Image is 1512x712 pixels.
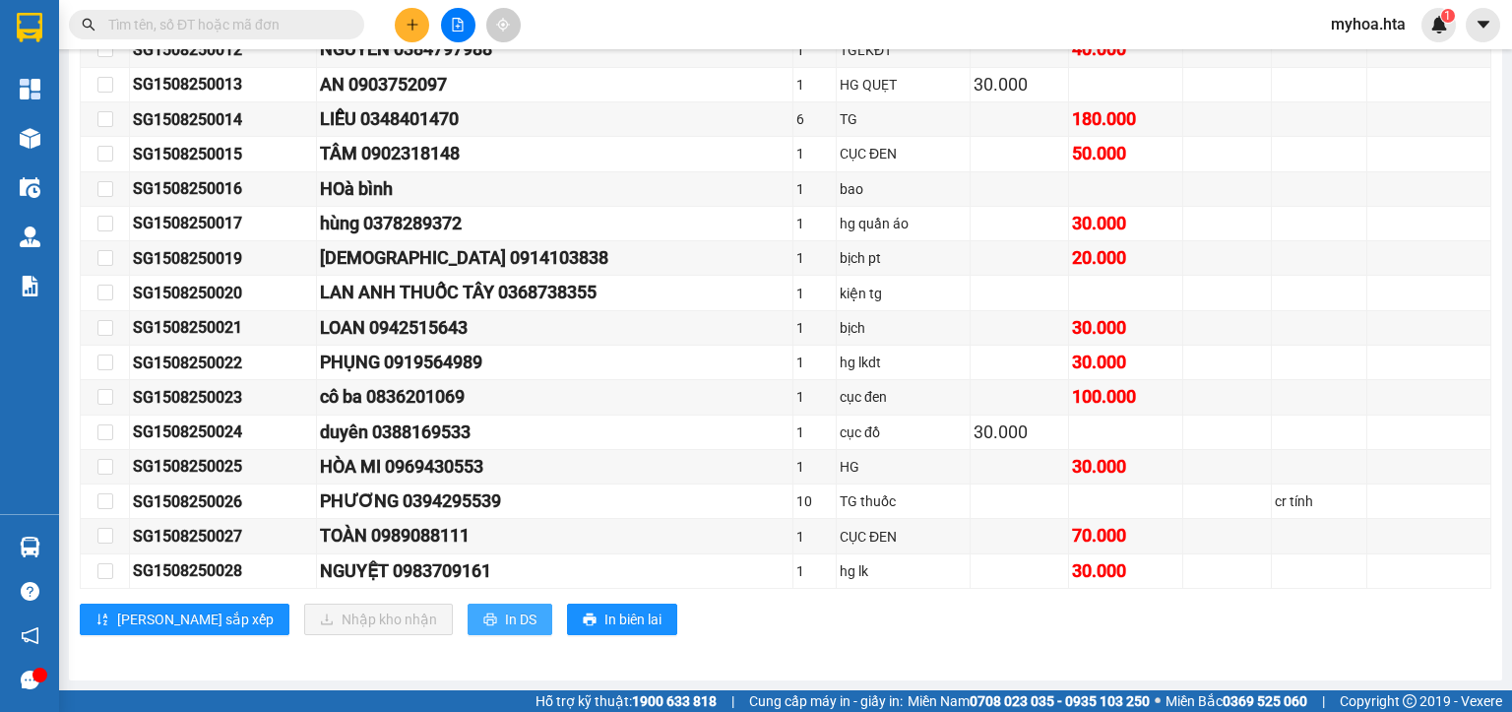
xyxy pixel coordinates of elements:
[840,283,967,304] div: kiện tg
[796,560,833,582] div: 1
[130,207,317,241] td: SG1508250017
[133,420,313,444] div: SG1508250024
[840,39,967,61] div: TGLKĐT
[840,213,967,234] div: hg quần áo
[796,178,833,200] div: 1
[395,8,429,42] button: plus
[1275,490,1363,512] div: cr tính
[1444,9,1451,23] span: 1
[320,487,789,515] div: PHƯƠNG 0394295539
[130,380,317,415] td: SG1508250023
[20,79,40,99] img: dashboard-icon
[20,276,40,296] img: solution-icon
[796,352,833,373] div: 1
[320,453,789,481] div: HÒA MI 0969430553
[970,693,1150,709] strong: 0708 023 035 - 0935 103 250
[1155,697,1161,705] span: ⚪️
[133,37,313,62] div: SG1508250012
[1072,140,1179,167] div: 50.000
[320,419,789,446] div: duyên 0388169533
[1403,694,1417,708] span: copyright
[130,241,317,276] td: SG1508250019
[840,247,967,269] div: bịch pt
[441,8,475,42] button: file-add
[796,283,833,304] div: 1
[1475,16,1492,33] span: caret-down
[1072,244,1179,272] div: 20.000
[632,693,717,709] strong: 1900 633 818
[320,314,789,342] div: LOAN 0942515643
[320,140,789,167] div: TÂM 0902318148
[133,72,313,97] div: SG1508250013
[840,178,967,200] div: bao
[796,108,833,130] div: 6
[130,416,317,450] td: SG1508250024
[1322,690,1325,712] span: |
[320,349,789,376] div: PHỤNG 0919564989
[133,315,313,340] div: SG1508250021
[130,450,317,485] td: SG1508250025
[130,346,317,380] td: SG1508250022
[908,690,1150,712] span: Miền Nam
[320,279,789,306] div: LAN ANH THUỐC TÂY 0368738355
[130,137,317,171] td: SG1508250015
[95,613,109,628] span: sort-ascending
[840,456,967,478] div: HG
[840,108,967,130] div: TG
[1072,314,1179,342] div: 30.000
[20,177,40,198] img: warehouse-icon
[840,74,967,96] div: HG QUẸT
[486,8,521,42] button: aim
[840,352,967,373] div: hg lkdt
[117,609,274,630] span: [PERSON_NAME] sắp xếp
[133,107,313,132] div: SG1508250014
[1072,349,1179,376] div: 30.000
[130,311,317,346] td: SG1508250021
[796,526,833,548] div: 1
[320,244,789,272] div: [DEMOGRAPHIC_DATA] 0914103838
[130,172,317,207] td: SG1508250016
[1072,105,1179,133] div: 180.000
[1072,522,1179,550] div: 70.000
[840,421,967,443] div: cục đồ
[1072,383,1179,411] div: 100.000
[21,671,39,689] span: message
[840,490,967,512] div: TG thuốc
[505,609,536,630] span: In DS
[20,537,40,557] img: warehouse-icon
[974,419,1065,446] div: 30.000
[20,128,40,149] img: warehouse-icon
[133,489,313,514] div: SG1508250026
[304,604,453,635] button: downloadNhập kho nhận
[1430,16,1448,33] img: icon-new-feature
[796,39,833,61] div: 1
[130,485,317,519] td: SG1508250026
[1072,453,1179,481] div: 30.000
[796,247,833,269] div: 1
[133,142,313,166] div: SG1508250015
[320,210,789,237] div: hùng 0378289372
[796,317,833,339] div: 1
[583,613,597,628] span: printer
[80,604,289,635] button: sort-ascending[PERSON_NAME] sắp xếp
[796,213,833,234] div: 1
[133,385,313,410] div: SG1508250023
[17,13,42,42] img: logo-vxr
[320,71,789,98] div: AN 0903752097
[130,519,317,553] td: SG1508250027
[130,554,317,589] td: SG1508250028
[1072,35,1179,63] div: 40.000
[133,211,313,235] div: SG1508250017
[1165,690,1307,712] span: Miền Bắc
[108,14,341,35] input: Tìm tên, số ĐT hoặc mã đơn
[21,582,39,601] span: question-circle
[133,176,313,201] div: SG1508250016
[130,68,317,102] td: SG1508250013
[320,105,789,133] div: LIỄU 0348401470
[1223,693,1307,709] strong: 0369 525 060
[133,558,313,583] div: SG1508250028
[749,690,903,712] span: Cung cấp máy in - giấy in:
[1072,557,1179,585] div: 30.000
[1466,8,1500,42] button: caret-down
[567,604,677,635] button: printerIn biên lai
